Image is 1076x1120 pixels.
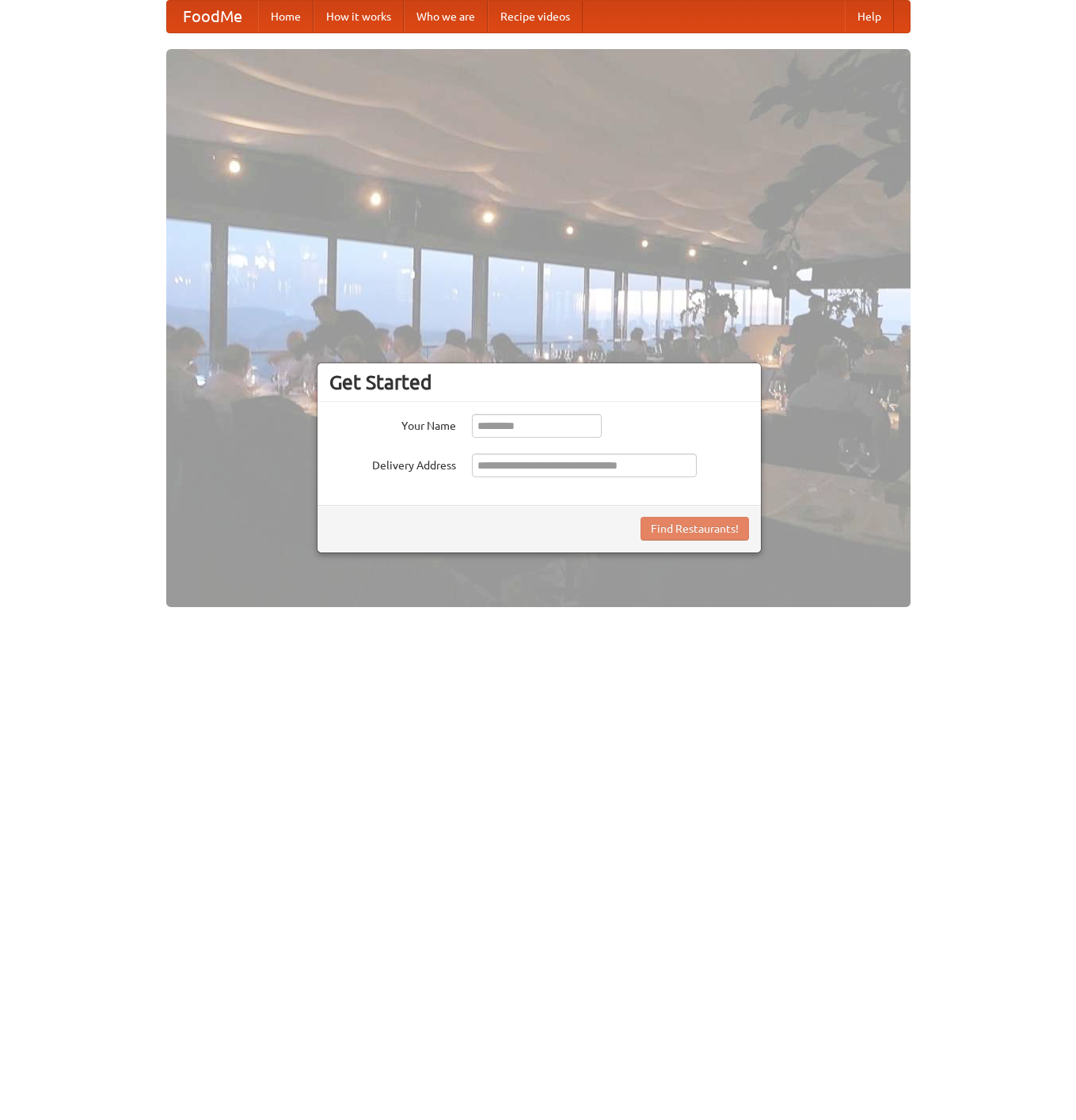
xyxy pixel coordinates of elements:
[845,1,894,32] a: Help
[329,370,749,394] h3: Get Started
[641,517,749,541] button: Find Restaurants!
[167,1,258,32] a: FoodMe
[404,1,488,32] a: Who we are
[258,1,314,32] a: Home
[329,414,456,434] label: Your Name
[314,1,404,32] a: How it works
[329,454,456,473] label: Delivery Address
[488,1,583,32] a: Recipe videos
